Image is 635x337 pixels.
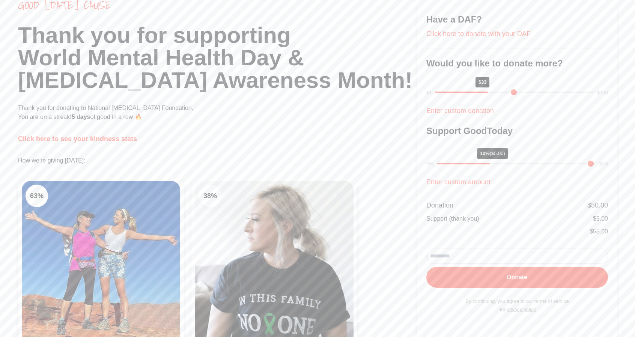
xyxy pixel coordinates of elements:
[426,200,453,211] div: Donation
[597,89,608,96] div: $100
[591,202,608,209] span: 50.00
[426,297,608,314] p: By continuing, you agree to our terms of service and
[26,185,48,207] div: 63 %
[72,114,90,120] span: 5 days
[426,107,494,114] a: Enter custom donation
[199,185,221,207] div: 38 %
[426,14,608,26] h3: Have a DAF?
[426,178,491,186] a: Enter custom amount
[590,227,608,236] div: $
[596,215,608,222] span: 5.00
[475,77,490,87] div: $33
[18,135,137,143] a: Click here to see your kindness stats
[426,89,432,96] div: $1
[18,104,417,122] p: Thank you for donating to National [MEDICAL_DATA] Foundation. You are on a streak! of good in a r...
[426,30,531,38] a: Click here to donate with your DAF
[426,160,433,168] div: 0%
[426,57,608,69] h3: Would you like to donate more?
[426,214,479,223] div: Support (thank you)
[426,267,608,288] button: Donate
[490,150,505,156] span: ($5.00)
[18,24,417,92] h1: Thank you for supporting World Mental Health Day & [MEDICAL_DATA] Awareness Month!
[477,148,508,159] div: 10%
[507,307,536,312] a: privacy policy
[593,228,608,235] span: 55.00
[426,125,608,137] h3: Support GoodToday
[593,214,608,223] div: $
[598,160,608,168] div: 30%
[587,200,608,211] div: $
[18,156,417,165] p: How we're giving [DATE]:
